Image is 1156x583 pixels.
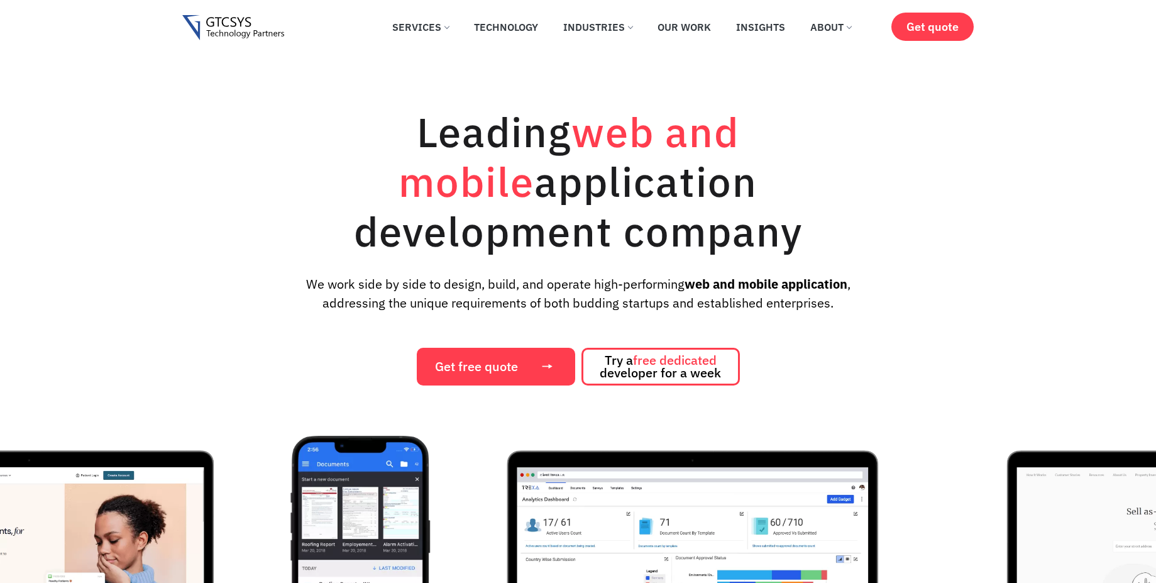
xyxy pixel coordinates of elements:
[285,275,871,313] p: We work side by side to design, build, and operate high-performing , addressing the unique requir...
[633,352,717,369] span: free dedicated
[465,13,548,41] a: Technology
[295,107,861,256] h1: Leading application development company
[727,13,795,41] a: Insights
[906,20,959,33] span: Get quote
[801,13,861,41] a: About
[417,348,575,386] a: Get free quote
[581,348,740,386] a: Try afree dedicated developer for a week
[435,360,518,373] span: Get free quote
[891,13,974,41] a: Get quote
[600,354,721,379] span: Try a developer for a week
[685,275,847,292] strong: web and mobile application
[182,15,285,41] img: Gtcsys logo
[648,13,720,41] a: Our Work
[554,13,642,41] a: Industries
[399,105,739,208] span: web and mobile
[383,13,458,41] a: Services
